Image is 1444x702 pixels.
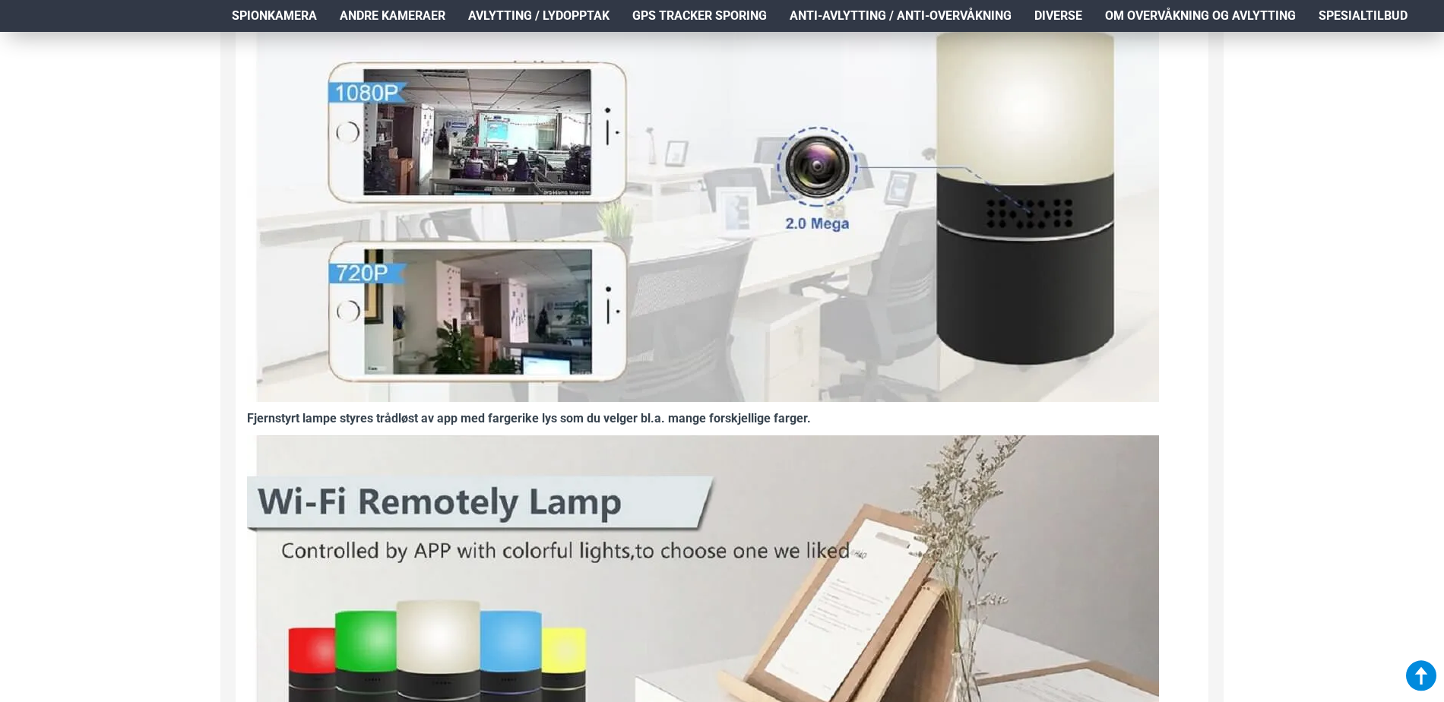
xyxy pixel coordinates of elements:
span: Diverse [1034,7,1082,25]
span: Avlytting / Lydopptak [468,7,610,25]
span: Spionkamera [232,7,317,25]
span: GPS Tracker Sporing [632,7,767,25]
span: Anti-avlytting / Anti-overvåkning [790,7,1012,25]
span: Spesialtilbud [1319,7,1408,25]
strong: Fjernstyrt lampe styres trådløst av app med fargerike lys som du velger bl.a. mange forskjellige ... [247,411,811,425]
span: Om overvåkning og avlytting [1105,7,1296,25]
span: Andre kameraer [340,7,445,25]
